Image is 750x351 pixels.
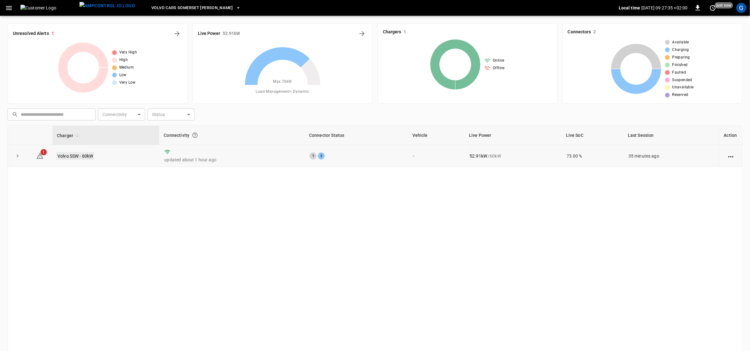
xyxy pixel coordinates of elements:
[672,70,686,76] span: Faulted
[562,126,623,145] th: Live SoC
[56,152,94,160] a: Volvo SSW - 60kW
[310,153,317,159] div: 1
[57,132,81,139] span: Charger
[198,30,220,37] h6: Live Power
[672,77,693,83] span: Suspended
[119,57,128,63] span: High
[79,2,135,10] img: ampcontrol.io logo
[149,2,243,14] button: Volvo Cars Somerset [PERSON_NAME]
[715,2,733,8] span: just now
[404,29,406,36] h6: 1
[119,80,136,86] span: Very Low
[223,30,240,37] h6: 52.91 kW
[562,145,623,167] td: 73.00 %
[642,5,688,11] p: [DATE] 09:27:35 +02:00
[318,153,325,159] div: 2
[568,29,591,36] h6: Connectors
[619,5,640,11] p: Local time
[13,30,49,37] h6: Unresolved Alerts
[493,65,505,71] span: Offline
[36,153,44,158] a: 1
[493,58,504,64] span: Online
[672,92,688,98] span: Reserved
[465,126,562,145] th: Live Power
[623,145,719,167] td: 35 minutes ago
[672,47,689,53] span: Charging
[273,79,292,85] span: Max. 70 kW
[119,72,127,78] span: Low
[594,29,596,36] h6: 2
[470,153,557,159] div: / 60 kW
[470,153,487,159] p: 52.91 kW
[13,151,22,161] button: expand row
[41,149,47,155] span: 1
[357,29,367,39] button: Energy Overview
[736,3,747,13] div: profile-icon
[164,157,300,163] p: updated about 1 hour ago
[672,62,688,68] span: Finished
[119,49,137,56] span: Very High
[52,30,54,37] h6: 1
[151,4,233,12] span: Volvo Cars Somerset [PERSON_NAME]
[719,126,742,145] th: Action
[672,39,689,46] span: Available
[408,126,465,145] th: Vehicle
[708,3,718,13] button: set refresh interval
[189,130,201,141] button: Connection between the charger and our software.
[20,5,77,11] img: Customer Logo
[164,130,300,141] div: Connectivity
[408,145,465,167] td: -
[305,126,408,145] th: Connector Status
[256,89,309,95] span: Load Management = Dynamic
[672,54,690,61] span: Preparing
[623,126,719,145] th: Last Session
[727,153,735,159] div: action cell options
[672,84,694,91] span: Unavailable
[383,29,401,36] h6: Chargers
[119,64,134,71] span: Medium
[172,29,182,39] button: All Alerts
